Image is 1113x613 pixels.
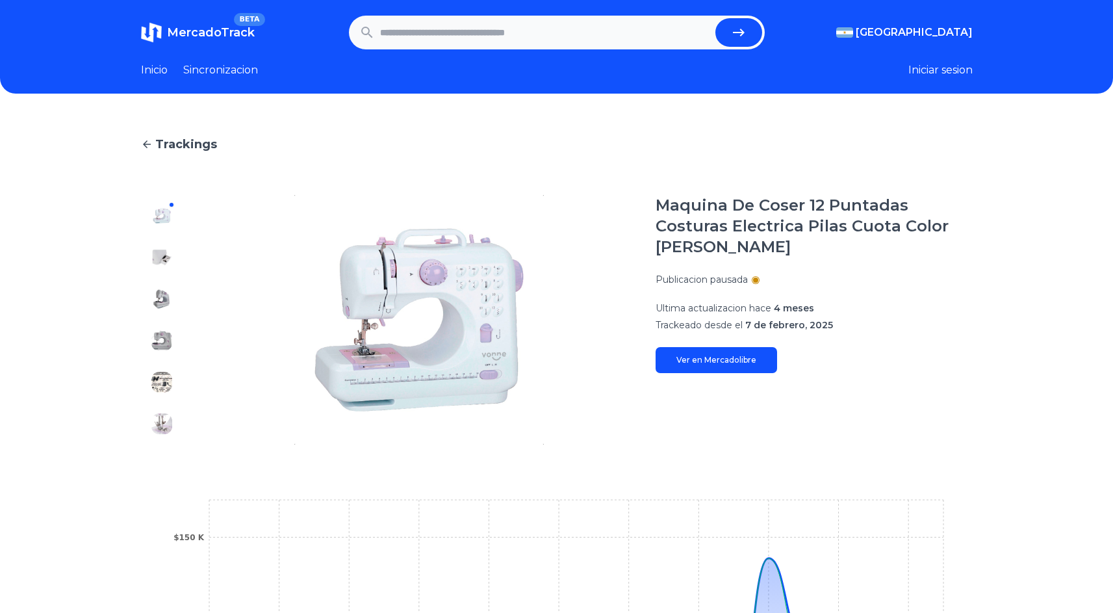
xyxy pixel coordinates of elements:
[151,289,172,309] img: Maquina De Coser 12 Puntadas Costuras Electrica Pilas Cuota Color Blanco
[151,413,172,434] img: Maquina De Coser 12 Puntadas Costuras Electrica Pilas Cuota Color Blanco
[151,330,172,351] img: Maquina De Coser 12 Puntadas Costuras Electrica Pilas Cuota Color Blanco
[656,347,777,373] a: Ver en Mercadolibre
[836,25,973,40] button: [GEOGRAPHIC_DATA]
[656,273,748,286] p: Publicacion pausada
[209,195,630,445] img: Maquina De Coser 12 Puntadas Costuras Electrica Pilas Cuota Color Blanco
[141,22,162,43] img: MercadoTrack
[656,302,771,314] span: Ultima actualizacion hace
[856,25,973,40] span: [GEOGRAPHIC_DATA]
[173,533,205,542] tspan: $150 K
[151,247,172,268] img: Maquina De Coser 12 Puntadas Costuras Electrica Pilas Cuota Color Blanco
[151,205,172,226] img: Maquina De Coser 12 Puntadas Costuras Electrica Pilas Cuota Color Blanco
[151,372,172,393] img: Maquina De Coser 12 Puntadas Costuras Electrica Pilas Cuota Color Blanco
[141,22,255,43] a: MercadoTrackBETA
[656,319,743,331] span: Trackeado desde el
[141,62,168,78] a: Inicio
[234,13,264,26] span: BETA
[908,62,973,78] button: Iniciar sesion
[656,195,973,257] h1: Maquina De Coser 12 Puntadas Costuras Electrica Pilas Cuota Color [PERSON_NAME]
[141,135,973,153] a: Trackings
[167,25,255,40] span: MercadoTrack
[155,135,217,153] span: Trackings
[836,27,853,38] img: Argentina
[745,319,833,331] span: 7 de febrero, 2025
[183,62,258,78] a: Sincronizacion
[774,302,814,314] span: 4 meses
